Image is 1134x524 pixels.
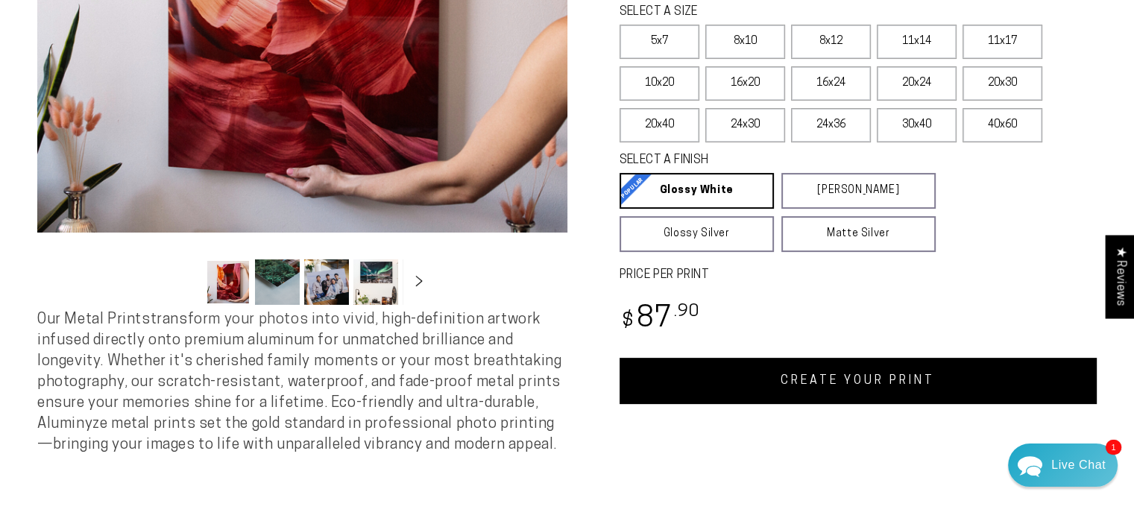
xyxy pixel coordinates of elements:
[673,303,700,321] sup: .90
[877,25,957,59] label: 11x14
[620,173,774,209] a: Glossy White
[781,216,936,252] a: Matte Silver
[98,386,218,410] a: Leave A Message
[30,124,286,138] div: Recent Conversations
[791,25,871,59] label: 8x12
[263,297,289,309] div: [DATE]
[963,108,1042,142] label: 40x60
[1051,443,1106,487] div: Contact Us Directly
[68,247,263,262] div: [PERSON_NAME]
[68,296,263,310] div: Aluminyze
[1106,235,1134,318] div: Click to open Judge.me floating reviews tab
[1106,440,1121,455] span: 1
[620,108,699,142] label: 20x40
[791,66,871,101] label: 16x24
[620,4,901,21] legend: SELECT A SIZE
[403,266,435,299] button: Slide right
[68,200,263,214] div: [PERSON_NAME]
[263,346,289,357] div: [DATE]
[49,247,64,262] img: fba842a801236a3782a25bbf40121a09
[620,25,699,59] label: 5x7
[68,151,262,165] div: [PERSON_NAME]
[49,312,289,326] p: Thank you very much, [PERSON_NAME]! Sent from [PERSON_NAME]'s iPhone
[49,264,289,278] p: Hi [PERSON_NAME], Thank you for reaching out to [GEOGRAPHIC_DATA]. I understand your concern abou...
[620,152,901,169] legend: SELECT A FINISH
[963,66,1042,101] label: 20x30
[353,259,398,305] button: Load image 4 in gallery view
[622,312,634,332] span: $
[206,259,251,305] button: Load image 1 in gallery view
[263,201,289,212] div: [DATE]
[255,259,300,305] button: Load image 2 in gallery view
[620,267,1097,284] label: PRICE PER PRINT
[168,266,201,299] button: Slide left
[112,75,204,85] span: Away until [DATE]
[263,249,289,260] div: [DATE]
[705,108,785,142] label: 24x30
[262,153,289,164] div: [DATE]
[620,216,774,252] a: Glossy Silver
[49,199,64,214] img: fba842a801236a3782a25bbf40121a09
[781,173,936,209] a: [PERSON_NAME]
[49,215,289,230] p: Good evening, [PERSON_NAME]. I have updated the account to reflect your name as requested. I apol...
[304,259,349,305] button: Load image 3 in gallery view
[49,151,64,165] img: fba842a801236a3782a25bbf40121a09
[49,296,64,311] img: 0537bab03567ef86a02932c9ed4b16e7
[791,108,871,142] label: 24x36
[49,167,289,181] p: You're welcome, [PERSON_NAME]. It's always a pleasure to assist you.
[37,312,561,452] span: Our Metal Prints transform your photos into vivid, high-definition artwork infused directly onto ...
[877,66,957,101] label: 20x24
[49,361,289,375] p: You're welcome, [PERSON_NAME].
[68,344,263,359] div: [PERSON_NAME]
[171,22,210,61] img: Helga
[108,22,147,61] img: Marie J
[705,66,785,101] label: 16x20
[877,108,957,142] label: 30x40
[49,344,64,359] img: fba842a801236a3782a25bbf40121a09
[620,305,701,334] bdi: 87
[963,25,1042,59] label: 11x17
[1008,443,1118,487] div: Chat widget toggle
[620,66,699,101] label: 10x20
[705,25,785,59] label: 8x10
[620,358,1097,404] a: CREATE YOUR PRINT
[139,22,178,61] img: John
